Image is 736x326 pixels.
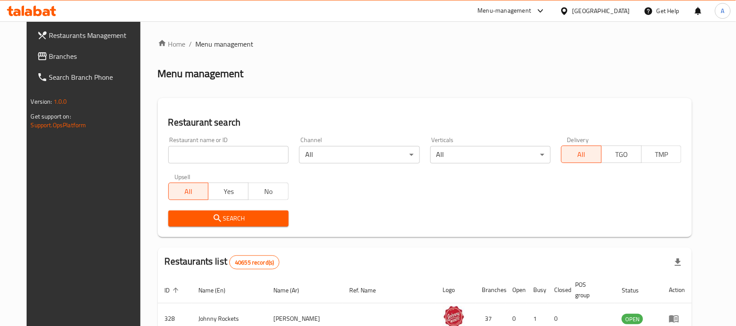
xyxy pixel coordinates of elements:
th: Action [662,277,692,303]
div: Menu [669,313,685,324]
span: Version: [31,96,52,107]
span: 1.0.0 [54,96,67,107]
button: TMP [641,146,682,163]
label: Upsell [174,174,191,180]
nav: breadcrumb [158,39,692,49]
div: Export file [668,252,688,273]
span: Branches [49,51,143,61]
span: TGO [605,148,638,161]
span: Yes [212,185,245,198]
a: Restaurants Management [30,25,150,46]
span: Ref. Name [349,285,387,295]
span: Search [175,213,282,224]
div: Total records count [229,255,279,269]
span: No [252,185,285,198]
span: All [172,185,205,198]
div: Menu-management [478,6,532,16]
li: / [189,39,192,49]
button: All [561,146,602,163]
span: 40655 record(s) [230,258,279,267]
button: Yes [208,183,249,200]
a: Support.OpsPlatform [31,119,86,131]
span: Get support on: [31,111,71,122]
a: Search Branch Phone [30,67,150,88]
label: Delivery [567,137,589,143]
button: Search [168,211,289,227]
th: Logo [436,277,475,303]
span: ID [165,285,181,295]
input: Search for restaurant name or ID.. [168,146,289,163]
span: OPEN [622,314,643,324]
span: POS group [576,279,605,300]
span: All [565,148,598,161]
div: All [430,146,551,163]
span: Restaurants Management [49,30,143,41]
a: Home [158,39,186,49]
th: Open [506,277,527,303]
span: Menu management [196,39,254,49]
span: Name (En) [199,285,237,295]
th: Closed [548,277,569,303]
button: All [168,183,209,200]
h2: Restaurants list [165,255,280,269]
a: Branches [30,46,150,67]
span: Name (Ar) [273,285,310,295]
span: A [721,6,725,16]
button: TGO [601,146,642,163]
h2: Restaurant search [168,116,682,129]
span: TMP [645,148,678,161]
button: No [248,183,289,200]
div: [GEOGRAPHIC_DATA] [572,6,630,16]
h2: Menu management [158,67,244,81]
span: Status [622,285,650,295]
th: Busy [527,277,548,303]
div: All [299,146,419,163]
th: Branches [475,277,506,303]
span: Search Branch Phone [49,72,143,82]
